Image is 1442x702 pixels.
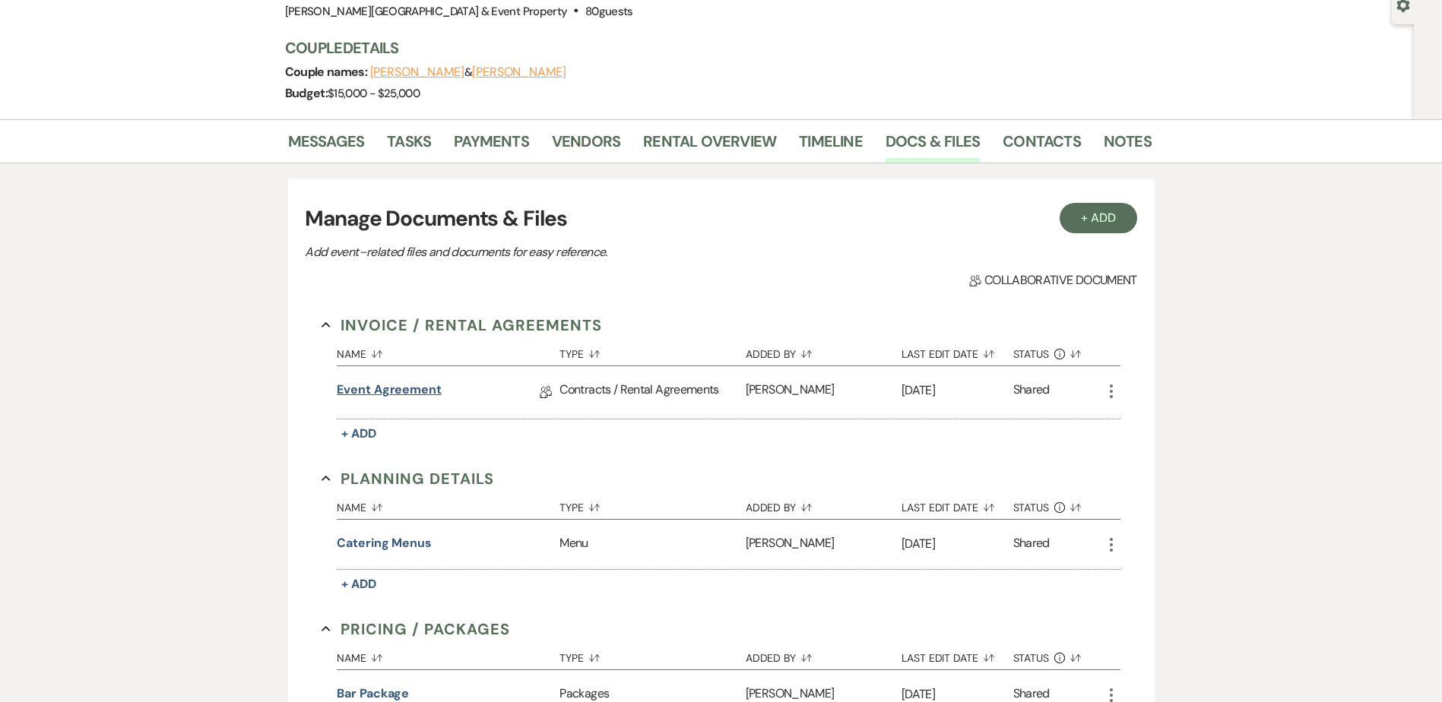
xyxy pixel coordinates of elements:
[746,640,902,669] button: Added By
[305,242,837,262] p: Add event–related files and documents for easy reference.
[341,425,376,441] span: + Add
[387,129,431,163] a: Tasks
[285,37,1136,58] h3: Couple Details
[799,129,863,163] a: Timeline
[969,271,1136,289] span: Collaborative document
[552,129,620,163] a: Vendors
[1013,502,1050,513] span: Status
[1013,534,1050,555] div: Shared
[337,640,559,669] button: Name
[370,65,566,80] span: &
[902,381,1013,400] p: [DATE]
[902,490,1013,519] button: Last Edit Date
[559,337,745,365] button: Type
[1060,203,1137,233] button: + Add
[337,490,559,519] button: Name
[746,366,902,419] div: [PERSON_NAME]
[902,640,1013,669] button: Last Edit Date
[1013,337,1102,365] button: Status
[337,423,381,444] button: + Add
[1104,129,1152,163] a: Notes
[285,85,328,101] span: Budget:
[746,490,902,519] button: Added By
[585,4,633,19] span: 80 guests
[1003,129,1081,163] a: Contacts
[643,129,776,163] a: Rental Overview
[1013,640,1102,669] button: Status
[1013,490,1102,519] button: Status
[1013,381,1050,404] div: Shared
[337,534,432,552] button: Catering Menus
[285,4,568,19] span: [PERSON_NAME][GEOGRAPHIC_DATA] & Event Property
[559,520,745,569] div: Menu
[886,129,980,163] a: Docs & Files
[322,618,510,640] button: Pricing / Packages
[328,86,420,101] span: $15,000 - $25,000
[370,66,464,78] button: [PERSON_NAME]
[337,574,381,595] button: + Add
[902,337,1013,365] button: Last Edit Date
[746,520,902,569] div: [PERSON_NAME]
[472,66,566,78] button: [PERSON_NAME]
[322,467,494,490] button: Planning Details
[454,129,529,163] a: Payments
[559,640,745,669] button: Type
[341,576,376,592] span: + Add
[337,381,442,404] a: Event Agreement
[559,490,745,519] button: Type
[337,337,559,365] button: Name
[1013,349,1050,359] span: Status
[1013,653,1050,663] span: Status
[746,337,902,365] button: Added By
[285,64,370,80] span: Couple names:
[305,203,1136,235] h3: Manage Documents & Files
[322,314,602,337] button: Invoice / Rental Agreements
[902,534,1013,554] p: [DATE]
[559,366,745,419] div: Contracts / Rental Agreements
[288,129,365,163] a: Messages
